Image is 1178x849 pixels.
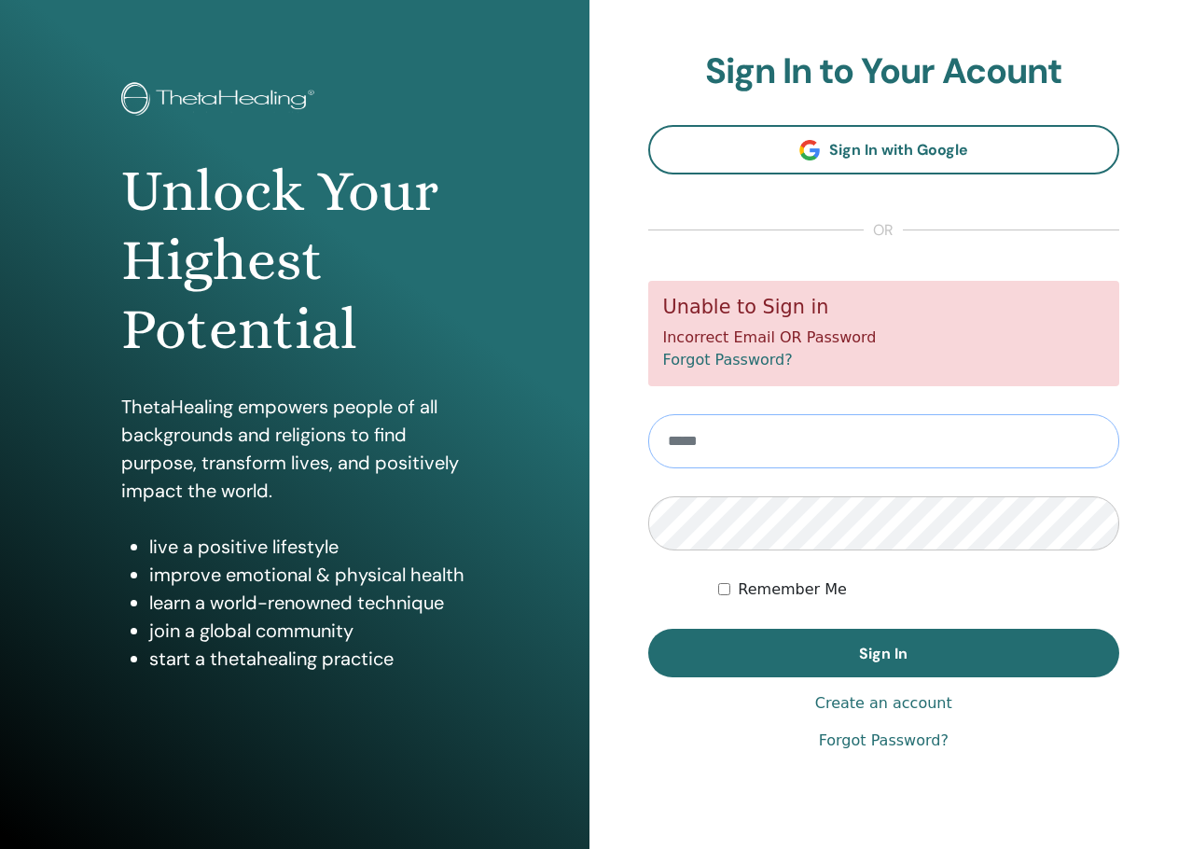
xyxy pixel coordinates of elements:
h1: Unlock Your Highest Potential [121,157,467,365]
li: live a positive lifestyle [149,533,467,561]
li: join a global community [149,617,467,645]
a: Create an account [815,692,952,715]
li: improve emotional & physical health [149,561,467,589]
li: start a thetahealing practice [149,645,467,673]
h2: Sign In to Your Acount [648,50,1120,93]
span: or [864,219,903,242]
a: Forgot Password? [663,351,793,369]
div: Keep me authenticated indefinitely or until I manually logout [718,578,1119,601]
h5: Unable to Sign in [663,296,1105,319]
a: Sign In with Google [648,125,1120,174]
button: Sign In [648,629,1120,677]
a: Forgot Password? [819,730,949,752]
label: Remember Me [738,578,847,601]
span: Sign In [859,644,908,663]
li: learn a world-renowned technique [149,589,467,617]
p: ThetaHealing empowers people of all backgrounds and religions to find purpose, transform lives, a... [121,393,467,505]
span: Sign In with Google [829,140,968,160]
div: Incorrect Email OR Password [648,281,1120,386]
